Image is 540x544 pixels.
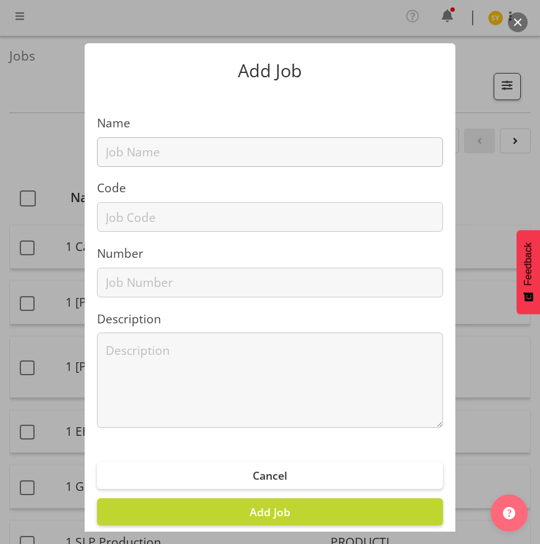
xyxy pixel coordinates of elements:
[503,507,515,519] img: help-xxl-2.png
[97,268,443,297] input: Job Number
[97,179,443,197] label: Code
[97,310,443,328] label: Description
[517,230,540,314] button: Feedback - Show survey
[523,242,534,286] span: Feedback
[97,202,443,232] input: Job Code
[97,62,443,80] p: Add Job
[97,245,443,263] label: Number
[97,462,443,489] button: Cancel
[97,498,443,525] button: Add Job
[97,137,443,167] input: Job Name
[250,504,290,519] span: Add Job
[253,468,287,483] span: Cancel
[97,114,443,132] label: Name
